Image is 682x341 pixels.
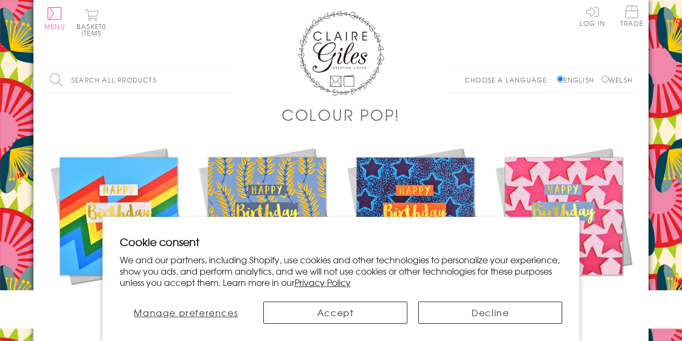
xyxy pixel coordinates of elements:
[298,11,384,96] img: Claire Giles Greetings Cards
[44,142,193,290] img: Birthday Card, Colour Bolt, Happy Birthday, text foiled in shiny gold
[418,302,562,324] button: Decline
[489,142,638,290] img: Birthday Card, Pink Stars, Happy Birthday, text foiled in shiny gold
[81,22,106,38] span: 0 items
[44,22,65,31] span: Menu
[620,5,643,26] span: Trade
[263,302,407,324] button: Accept
[341,142,489,329] a: Birthday Card, Blue Stars, Happy Birthday, text foiled in shiny gold £3.50 Add to Basket
[557,75,599,85] label: English
[557,76,564,83] input: English
[120,254,563,288] p: We and our partners, including Shopify, use cookies and other technologies to personalize your ex...
[44,68,233,92] input: Search all products
[222,68,233,92] input: Search
[77,9,106,36] button: Basket0 items
[282,104,400,126] h1: Colour POP!
[602,76,609,83] input: Welsh
[579,5,605,26] a: Log In
[193,142,341,329] a: Birthday Card, Leaves, Happy Birthday, text foiled in shiny gold £3.50 Add to Basket
[620,5,643,29] a: Trade
[489,142,638,329] a: Birthday Card, Pink Stars, Happy Birthday, text foiled in shiny gold £3.50 Add to Basket
[44,7,65,30] button: Menu
[193,142,341,290] img: Birthday Card, Leaves, Happy Birthday, text foiled in shiny gold
[134,306,238,319] span: Manage preferences
[465,75,555,85] p: Choose a language:
[120,302,253,324] button: Manage preferences
[602,75,632,85] label: Welsh
[120,234,563,249] h2: Cookie consent
[44,142,193,329] a: Birthday Card, Colour Bolt, Happy Birthday, text foiled in shiny gold £3.50 Add to Basket
[341,142,489,290] img: Birthday Card, Blue Stars, Happy Birthday, text foiled in shiny gold
[295,276,351,289] a: Privacy Policy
